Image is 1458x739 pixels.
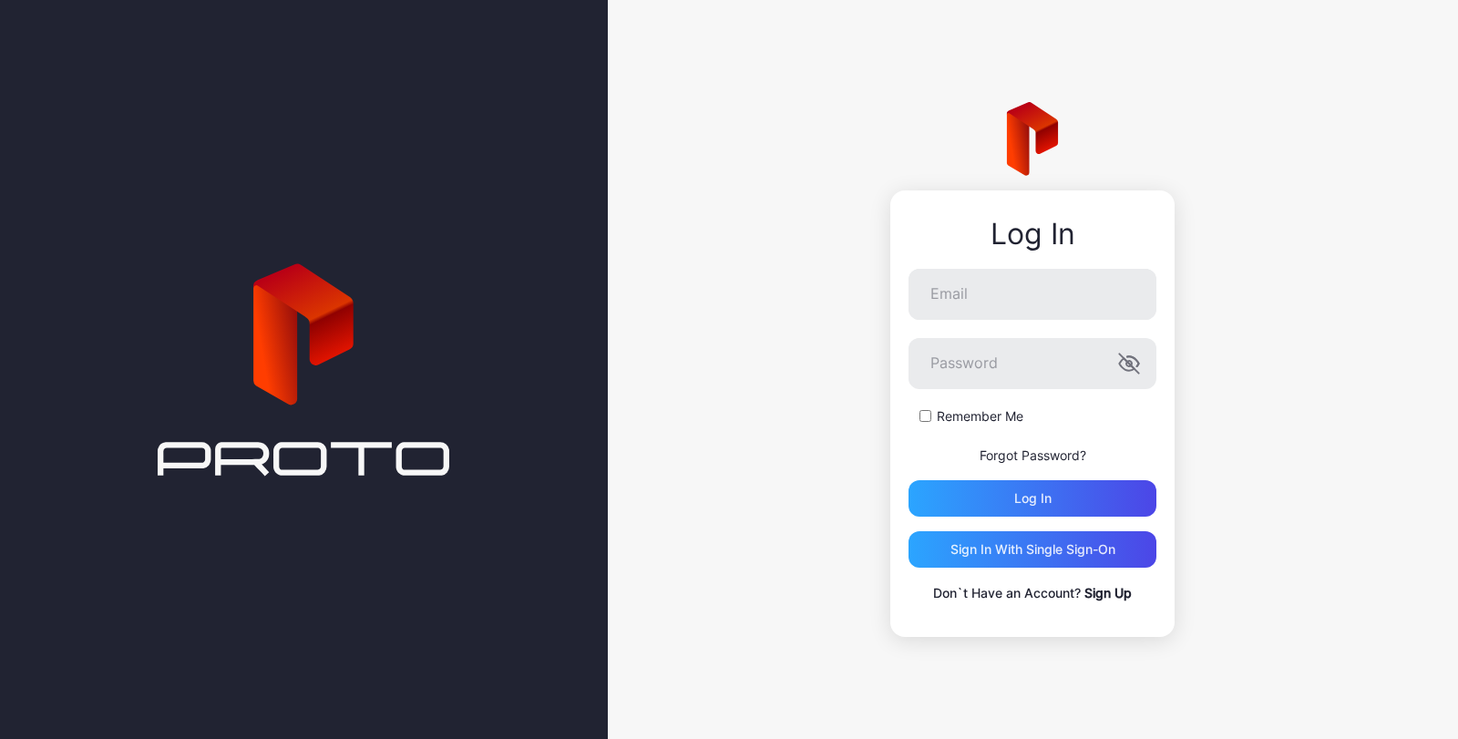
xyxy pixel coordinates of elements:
[980,447,1086,463] a: Forgot Password?
[909,338,1156,389] input: Password
[1084,585,1132,600] a: Sign Up
[950,542,1115,557] div: Sign in With Single Sign-On
[909,531,1156,568] button: Sign in With Single Sign-On
[937,407,1023,426] label: Remember Me
[1118,353,1140,375] button: Password
[1014,491,1052,506] div: Log in
[909,480,1156,517] button: Log in
[909,269,1156,320] input: Email
[909,582,1156,604] p: Don`t Have an Account?
[909,218,1156,251] div: Log In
